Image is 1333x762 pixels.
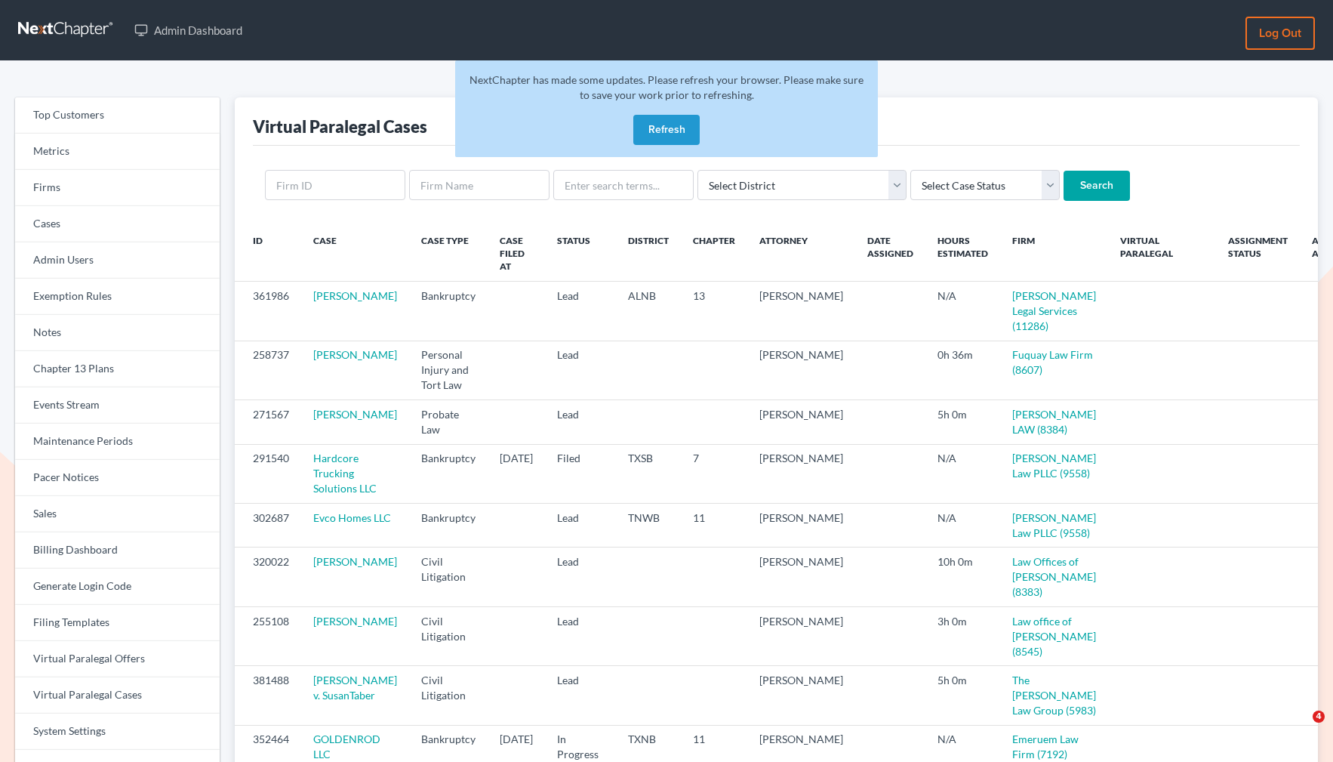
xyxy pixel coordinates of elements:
td: [PERSON_NAME] [747,341,855,400]
td: Civil Litigation [409,666,488,725]
td: Bankruptcy [409,504,488,548]
td: 291540 [235,444,301,503]
th: Virtual Paralegal [1108,225,1216,282]
td: Lead [545,606,616,665]
a: Sales [15,496,220,532]
a: [PERSON_NAME] [313,555,397,568]
td: Bankruptcy [409,444,488,503]
input: Firm Name [409,170,550,200]
td: Lead [545,548,616,606]
iframe: Intercom live chat [1282,711,1318,747]
th: Status [545,225,616,282]
td: [PERSON_NAME] [747,504,855,548]
a: Cases [15,206,220,242]
a: GOLDENROD LLC [313,733,380,760]
a: Virtual Paralegal Cases [15,677,220,714]
a: Evco Homes LLC [313,511,391,524]
a: Billing Dashboard [15,532,220,569]
td: 255108 [235,606,301,665]
a: [PERSON_NAME] Legal Services (11286) [1012,289,1096,332]
th: Case [301,225,409,282]
a: Metrics [15,134,220,170]
td: Lead [545,666,616,725]
span: NextChapter has made some updates. Please refresh your browser. Please make sure to save your wor... [469,73,864,101]
button: Refresh [633,115,700,145]
td: Civil Litigation [409,548,488,606]
a: [PERSON_NAME] [313,408,397,421]
a: Admin Users [15,242,220,279]
td: Lead [545,400,616,444]
a: Chapter 13 Plans [15,351,220,387]
td: 10h 0m [925,548,1000,606]
th: Date Assigned [855,225,925,282]
a: Events Stream [15,387,220,424]
td: TXSB [616,444,681,503]
a: [PERSON_NAME] [313,289,397,302]
td: 320022 [235,548,301,606]
a: [PERSON_NAME] Law PLLC (9558) [1012,452,1096,480]
td: 5h 0m [925,666,1000,725]
th: ID [235,225,301,282]
td: N/A [925,282,1000,341]
td: N/A [925,444,1000,503]
div: Virtual Paralegal Cases [253,116,427,137]
td: [PERSON_NAME] [747,400,855,444]
td: 258737 [235,341,301,400]
th: District [616,225,681,282]
a: Notes [15,315,220,351]
td: 7 [681,444,747,503]
td: Lead [545,341,616,400]
th: Case Type [409,225,488,282]
a: [PERSON_NAME] [313,348,397,361]
a: [PERSON_NAME] v. SusanTaber [313,674,397,702]
a: Virtual Paralegal Offers [15,641,220,677]
a: Filing Templates [15,605,220,641]
a: Hardcore Trucking Solutions LLC [313,452,377,495]
td: [DATE] [488,444,545,503]
th: Assignment Status [1216,225,1300,282]
a: Maintenance Periods [15,424,220,460]
td: Bankruptcy [409,282,488,341]
td: Civil Litigation [409,606,488,665]
td: 381488 [235,666,301,725]
a: Law office of [PERSON_NAME] (8545) [1012,615,1096,658]
a: Log out [1245,17,1315,50]
td: 13 [681,282,747,341]
a: [PERSON_NAME] LAW (8384) [1012,408,1096,436]
th: Case Filed At [488,225,545,282]
td: ALNB [616,282,681,341]
td: Filed [545,444,616,503]
a: The [PERSON_NAME] Law Group (5983) [1012,674,1096,717]
a: Admin Dashboard [127,17,250,44]
a: Pacer Notices [15,460,220,496]
td: 0h 36m [925,341,1000,400]
th: Hours Estimated [925,225,1000,282]
td: Lead [545,282,616,341]
td: Probate Law [409,400,488,444]
th: Chapter [681,225,747,282]
a: Top Customers [15,97,220,134]
td: Lead [545,504,616,548]
td: 271567 [235,400,301,444]
input: Search [1064,171,1130,201]
td: N/A [925,504,1000,548]
td: Personal Injury and Tort Law [409,341,488,400]
a: Emeruem Law Firm (7192) [1012,733,1079,760]
a: Fuquay Law Firm (8607) [1012,348,1093,376]
td: 5h 0m [925,400,1000,444]
a: [PERSON_NAME] Law PLLC (9558) [1012,511,1096,539]
th: Attorney [747,225,855,282]
a: Law Offices of [PERSON_NAME] (8383) [1012,555,1096,598]
input: Firm ID [265,170,405,200]
td: [PERSON_NAME] [747,444,855,503]
a: Exemption Rules [15,279,220,315]
a: System Settings [15,714,220,750]
td: 302687 [235,504,301,548]
td: [PERSON_NAME] [747,548,855,606]
td: [PERSON_NAME] [747,666,855,725]
td: [PERSON_NAME] [747,606,855,665]
td: 3h 0m [925,606,1000,665]
th: Firm [1000,225,1108,282]
td: 11 [681,504,747,548]
a: Firms [15,170,220,206]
